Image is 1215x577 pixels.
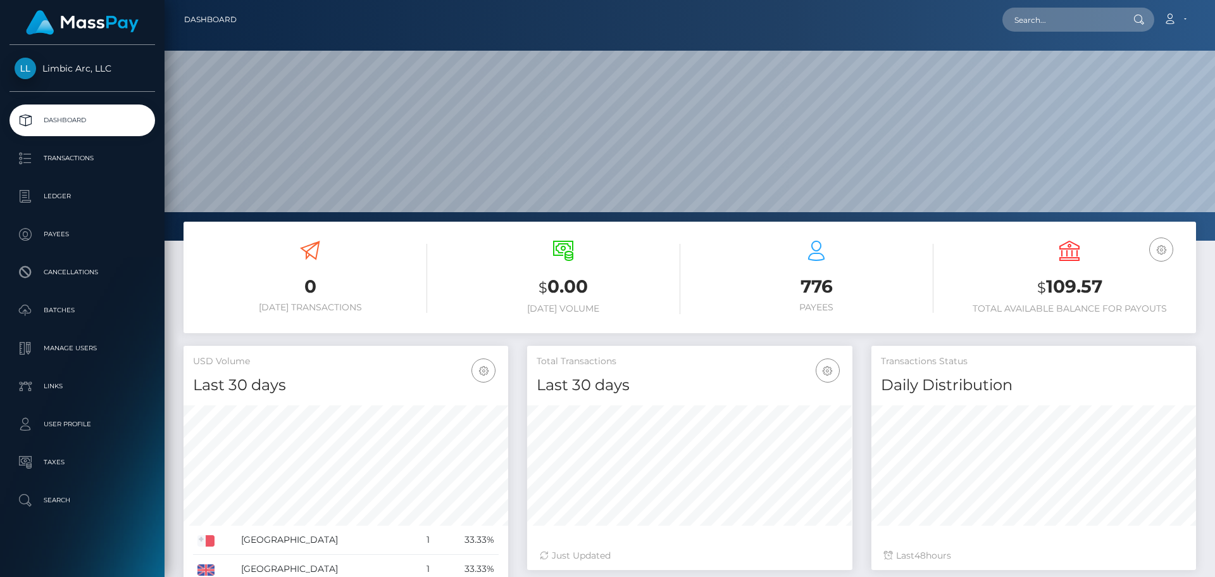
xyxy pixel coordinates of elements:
div: Just Updated [540,549,839,562]
td: [GEOGRAPHIC_DATA] [237,526,414,555]
h3: 109.57 [952,274,1187,300]
p: Dashboard [15,111,150,130]
a: Links [9,371,155,402]
p: User Profile [15,415,150,434]
p: Taxes [15,453,150,472]
a: Manage Users [9,333,155,364]
p: Manage Users [15,339,150,358]
img: MT.png [197,535,215,547]
h3: 0 [193,274,427,299]
h5: Transactions Status [881,355,1187,368]
small: $ [1037,279,1046,296]
span: 48 [914,550,926,561]
div: Last hours [884,549,1183,562]
td: 33.33% [434,526,499,555]
h6: [DATE] Transactions [193,302,427,313]
a: Batches [9,295,155,326]
a: Payees [9,219,155,250]
td: 1 [414,526,434,555]
input: Search... [1002,8,1121,32]
a: Ledger [9,181,155,212]
p: Payees [15,225,150,244]
p: Ledger [15,187,150,206]
small: $ [539,279,547,296]
h3: 776 [699,274,933,299]
h6: Total Available Balance for Payouts [952,303,1187,314]
img: GB.png [197,564,215,576]
img: MassPay Logo [26,10,139,35]
h4: Last 30 days [537,374,842,396]
p: Batches [15,301,150,320]
p: Transactions [15,149,150,168]
a: Dashboard [184,6,237,33]
p: Links [15,377,150,396]
h6: [DATE] Volume [446,303,680,314]
p: Cancellations [15,263,150,282]
h4: Daily Distribution [881,374,1187,396]
a: Cancellations [9,257,155,288]
p: Search [15,491,150,510]
h3: 0.00 [446,274,680,300]
a: Dashboard [9,105,155,136]
a: Search [9,485,155,516]
a: User Profile [9,409,155,440]
h6: Payees [699,302,933,313]
a: Taxes [9,447,155,478]
img: Limbic Arc, LLC [15,58,36,79]
span: Limbic Arc, LLC [9,63,155,74]
h5: Total Transactions [537,355,842,368]
h5: USD Volume [193,355,499,368]
a: Transactions [9,143,155,174]
h4: Last 30 days [193,374,499,396]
